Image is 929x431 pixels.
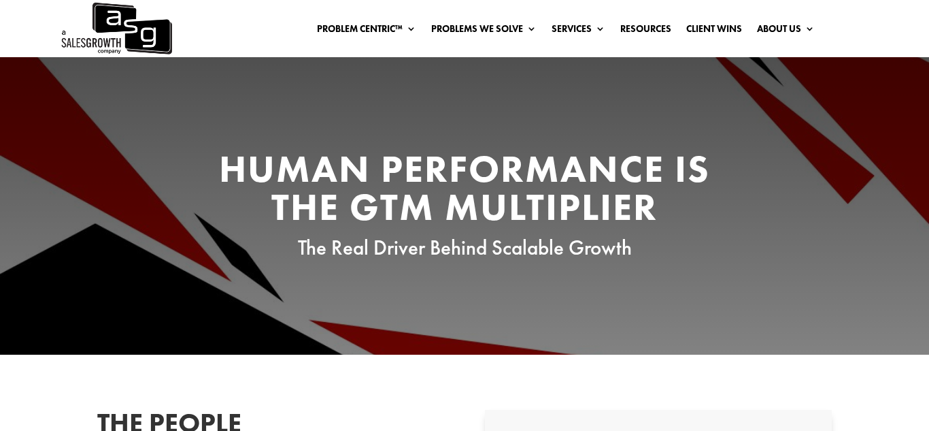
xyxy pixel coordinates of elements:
a: About Us [757,24,815,39]
h2: Human Performance Is the GTM Multiplier [206,150,723,233]
a: Resources [620,24,671,39]
a: Services [552,24,605,39]
a: Problem Centric™ [317,24,416,39]
p: The Real Driver Behind Scalable Growth [206,233,723,262]
a: Client Wins [686,24,742,39]
a: Problems We Solve [431,24,537,39]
